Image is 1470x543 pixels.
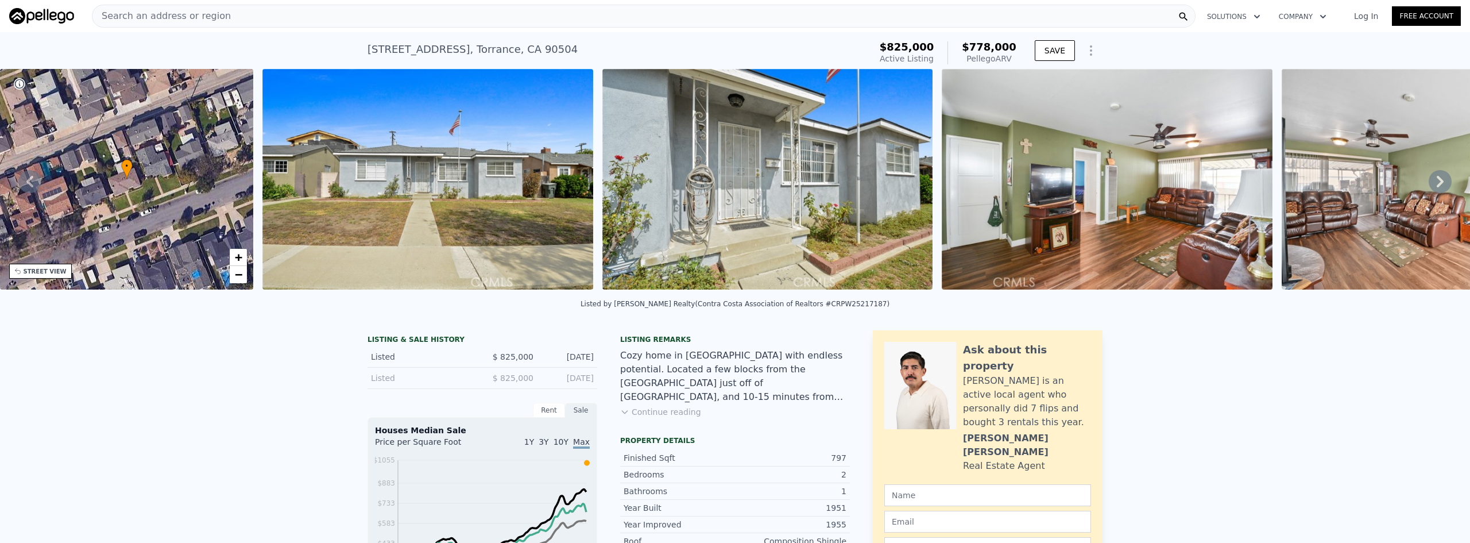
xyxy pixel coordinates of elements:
tspan: $883 [377,479,395,487]
span: $778,000 [962,41,1016,53]
span: Search an address or region [92,9,231,23]
button: Company [1270,6,1336,27]
button: Solutions [1198,6,1270,27]
div: 797 [735,452,846,464]
span: • [121,161,133,171]
img: Sale: 169679262 Parcel: 52270652 [602,69,933,290]
div: Bedrooms [624,469,735,480]
div: Listed by [PERSON_NAME] Realty (Contra Costa Association of Realtors #CRPW25217187) [581,300,889,308]
div: Listing remarks [620,335,850,344]
span: 3Y [539,437,548,446]
span: Active Listing [880,54,934,63]
span: 10Y [554,437,568,446]
img: Pellego [9,8,74,24]
div: Year Improved [624,519,735,530]
div: 2 [735,469,846,480]
div: Listed [371,351,473,363]
tspan: $1055 [373,456,395,464]
img: Sale: 169679262 Parcel: 52270652 [942,69,1272,290]
div: Houses Median Sale [375,425,590,436]
div: [PERSON_NAME] is an active local agent who personally did 7 flips and bought 3 rentals this year. [963,374,1091,429]
div: LISTING & SALE HISTORY [367,335,597,346]
div: Price per Square Foot [375,436,482,455]
a: Free Account [1392,6,1461,26]
span: $ 825,000 [493,373,533,383]
button: Show Options [1080,39,1102,62]
div: Ask about this property [963,342,1091,374]
input: Name [884,484,1091,506]
button: Continue reading [620,406,701,418]
div: • [121,159,133,179]
span: 1Y [524,437,534,446]
div: 1955 [735,519,846,530]
div: Property details [620,436,850,445]
div: 1 [735,486,846,497]
span: + [235,250,242,264]
span: − [235,267,242,282]
div: Finished Sqft [624,452,735,464]
tspan: $583 [377,519,395,527]
input: Email [884,511,1091,533]
span: Max [573,437,590,449]
div: Real Estate Agent [963,459,1045,473]
div: Listed [371,372,473,384]
button: SAVE [1035,40,1075,61]
div: Rent [533,403,565,418]
div: STREET VIEW [24,267,67,276]
div: 1951 [735,502,846,514]
div: Cozy home in [GEOGRAPHIC_DATA] with endless potential. Located a few blocks from the [GEOGRAPHIC_... [620,349,850,404]
div: Bathrooms [624,486,735,497]
div: [DATE] [543,351,594,363]
div: Pellego ARV [962,53,1016,64]
a: Zoom in [230,249,247,266]
span: $825,000 [880,41,934,53]
div: Sale [565,403,597,418]
div: [STREET_ADDRESS] , Torrance , CA 90504 [367,41,578,57]
a: Log In [1340,10,1392,22]
div: [DATE] [543,372,594,384]
img: Sale: 169679262 Parcel: 52270652 [262,69,593,290]
span: $ 825,000 [493,352,533,361]
a: Zoom out [230,266,247,283]
div: Year Built [624,502,735,514]
tspan: $733 [377,499,395,507]
div: [PERSON_NAME] [PERSON_NAME] [963,432,1091,459]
